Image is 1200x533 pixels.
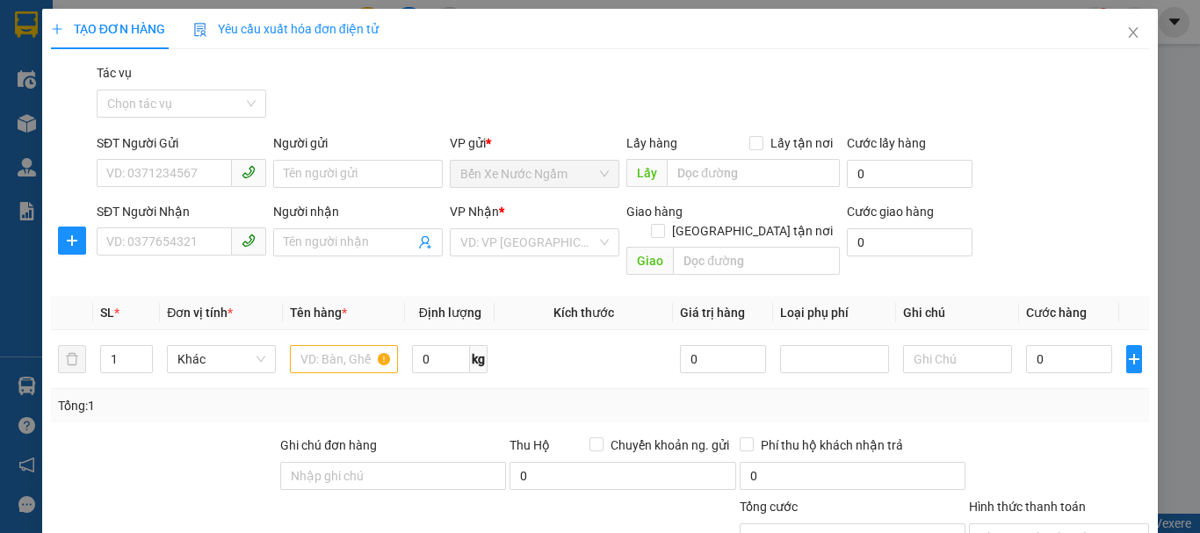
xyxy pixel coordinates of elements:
[553,306,614,320] span: Kích thước
[969,500,1086,514] label: Hình thức thanh toán
[290,345,399,373] input: VD: Bàn, Ghế
[847,160,972,188] input: Cước lấy hàng
[626,205,683,219] span: Giao hàng
[242,234,256,248] span: phone
[604,436,736,455] span: Chuyển khoản ng. gửi
[626,159,667,187] span: Lấy
[1109,9,1158,58] button: Close
[167,306,233,320] span: Đơn vị tính
[450,205,499,219] span: VP Nhận
[58,396,465,415] div: Tổng: 1
[665,221,840,241] span: [GEOGRAPHIC_DATA] tận nơi
[903,345,1012,373] input: Ghi Chú
[626,136,677,150] span: Lấy hàng
[1126,345,1142,373] button: plus
[1126,25,1140,40] span: close
[667,159,840,187] input: Dọc đường
[418,235,432,249] span: user-add
[51,22,165,36] span: TẠO ĐƠN HÀNG
[847,136,926,150] label: Cước lấy hàng
[59,234,85,248] span: plus
[280,438,377,452] label: Ghi chú đơn hàng
[58,227,86,255] button: plus
[680,345,766,373] input: 0
[470,345,488,373] span: kg
[97,66,132,80] label: Tác vụ
[419,306,481,320] span: Định lượng
[242,165,256,179] span: phone
[460,161,609,187] span: Bến Xe Nước Ngầm
[280,462,506,490] input: Ghi chú đơn hàng
[740,500,798,514] span: Tổng cước
[97,202,266,221] div: SĐT Người Nhận
[1127,352,1141,366] span: plus
[51,23,63,35] span: plus
[290,306,347,320] span: Tên hàng
[773,296,896,330] th: Loại phụ phí
[273,133,443,153] div: Người gửi
[680,306,745,320] span: Giá trị hàng
[100,306,114,320] span: SL
[673,247,840,275] input: Dọc đường
[450,133,619,153] div: VP gửi
[847,228,972,256] input: Cước giao hàng
[510,438,550,452] span: Thu Hộ
[193,22,379,36] span: Yêu cầu xuất hóa đơn điện tử
[177,346,265,372] span: Khác
[626,247,673,275] span: Giao
[1026,306,1087,320] span: Cước hàng
[763,133,840,153] span: Lấy tận nơi
[896,296,1019,330] th: Ghi chú
[193,23,207,37] img: icon
[847,205,934,219] label: Cước giao hàng
[97,133,266,153] div: SĐT Người Gửi
[754,436,910,455] span: Phí thu hộ khách nhận trả
[58,345,86,373] button: delete
[273,202,443,221] div: Người nhận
